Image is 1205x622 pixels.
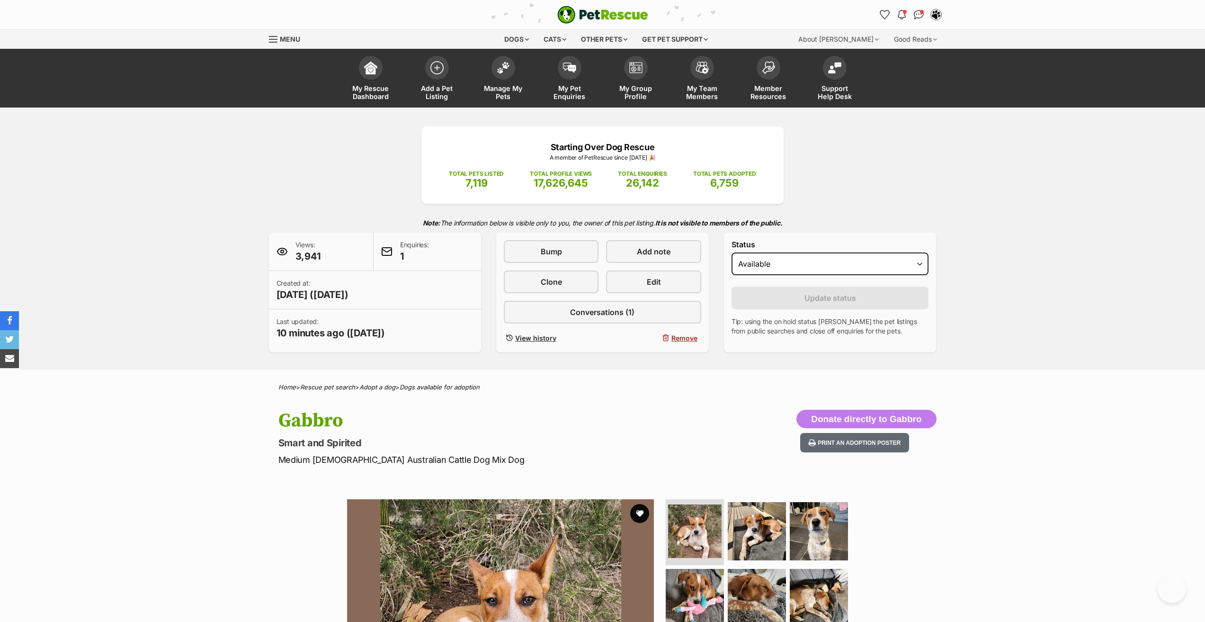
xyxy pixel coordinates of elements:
ul: Account quick links [877,7,944,22]
button: Print an adoption poster [800,433,909,452]
p: Starting Over Dog Rescue [436,141,769,153]
p: Enquiries: [400,240,429,263]
img: team-members-icon-5396bd8760b3fe7c0b43da4ab00e1e3bb1a5d9ba89233759b79545d2d3fc5d0d.svg [696,62,709,74]
div: Other pets [574,30,634,49]
span: 1 [400,250,429,263]
a: My Team Members [669,51,735,108]
strong: Note: [423,219,440,227]
a: Menu [269,30,307,47]
span: Support Help Desk [813,84,856,100]
p: Views: [295,240,321,263]
span: Menu [280,35,300,43]
span: View history [515,333,556,343]
img: Photo of Gabbro [728,502,786,560]
a: Home [278,383,296,391]
div: Get pet support [635,30,714,49]
span: Add a Pet Listing [416,84,458,100]
div: Good Reads [887,30,944,49]
span: Add note [637,246,670,257]
a: Favourites [877,7,893,22]
span: 10 minutes ago ([DATE]) [277,326,385,340]
img: member-resources-icon-8e73f808a243e03378d46382f2149f9095a855e16c252ad45f914b54edf8863c.svg [762,61,775,74]
img: manage-my-pets-icon-02211641906a0b7f246fdf0571729dbe1e7629f14944591b6c1af311fb30b64b.svg [497,62,510,74]
span: [DATE] ([DATE]) [277,288,348,301]
img: pet-enquiries-icon-7e3ad2cf08bfb03b45e93fb7055b45f3efa6380592205ae92323e6603595dc1f.svg [563,63,576,73]
a: Adopt a dog [359,383,395,391]
button: Remove [606,331,701,345]
p: The information below is visible only to you, the owner of this pet listing. [269,213,937,233]
span: Update status [804,292,856,304]
img: Lynda Smith profile pic [931,10,941,19]
iframe: Help Scout Beacon - Open [1158,575,1186,603]
button: Update status [732,287,929,309]
div: Cats [537,30,573,49]
p: TOTAL ENQUIRIES [618,170,667,178]
button: Notifications [894,7,910,22]
img: notifications-46538b983faf8c2785f20acdc204bb7945ddae34d4c08c2a6579f10ce5e182be.svg [898,10,905,19]
span: Manage My Pets [482,84,525,100]
a: Bump [504,240,598,263]
p: Created at: [277,279,348,301]
span: 17,626,645 [534,177,588,189]
span: 26,142 [626,177,659,189]
label: Status [732,240,929,249]
button: favourite [630,504,649,523]
strong: It is not visible to members of the public. [655,219,783,227]
span: My Rescue Dashboard [349,84,392,100]
img: help-desk-icon-fdf02630f3aa405de69fd3d07c3f3aa587a6932b1a1747fa1d2bba05be0121f9.svg [828,62,841,73]
img: group-profile-icon-3fa3cf56718a62981997c0bc7e787c4b2cf8bcc04b72c1350f741eb67cf2f40e.svg [629,62,643,73]
a: My Group Profile [603,51,669,108]
p: TOTAL PETS ADOPTED [693,170,756,178]
p: Smart and Spirited [278,436,679,450]
a: View history [504,331,598,345]
a: Member Resources [735,51,802,108]
span: 3,941 [295,250,321,263]
div: About [PERSON_NAME] [792,30,885,49]
img: dashboard-icon-eb2f2d2d3e046f16d808141f083e7271f6b2e854fb5c12c21221c1fb7104beca.svg [364,61,377,74]
a: Dogs available for adoption [400,383,480,391]
p: Tip: using the on hold status [PERSON_NAME] the pet listings from public searches and close off e... [732,317,929,336]
a: Add note [606,240,701,263]
a: Edit [606,270,701,293]
span: Clone [541,276,562,288]
div: > > > [255,384,951,391]
span: My Group Profile [615,84,657,100]
p: A member of PetRescue since [DATE] 🎉 [436,153,769,162]
img: Photo of Gabbro [790,502,848,560]
a: Conversations (1) [504,301,701,324]
a: Add a Pet Listing [404,51,470,108]
div: Dogs [498,30,536,49]
span: My Pet Enquiries [548,84,591,100]
span: My Team Members [681,84,723,100]
span: Bump [541,246,562,257]
button: My account [928,7,944,22]
a: Clone [504,270,598,293]
p: Last updated: [277,317,385,340]
a: Support Help Desk [802,51,868,108]
span: Edit [647,276,661,288]
span: Remove [671,333,697,343]
span: 7,119 [465,177,488,189]
a: Conversations [911,7,927,22]
h1: Gabbro [278,410,679,432]
p: TOTAL PETS LISTED [449,170,504,178]
a: Rescue pet search [300,383,355,391]
a: PetRescue [557,6,648,24]
button: Donate directly to Gabbro [796,410,936,429]
span: Conversations (1) [570,306,634,318]
a: Manage My Pets [470,51,536,108]
span: 6,759 [710,177,739,189]
img: logo-e224e6f780fb5917bec1dbf3a21bbac754714ae5b6737aabdf751b685950b380.svg [557,6,648,24]
p: TOTAL PROFILE VIEWS [530,170,592,178]
a: My Rescue Dashboard [338,51,404,108]
img: Photo of Gabbro [668,505,722,558]
img: chat-41dd97257d64d25036548639549fe6c8038ab92f7586957e7f3b1b290dea8141.svg [914,10,924,19]
img: add-pet-listing-icon-0afa8454b4691262ce3f59096e99ab1cd57d4a30225e0717b998d2c9b9846f56.svg [430,61,444,74]
a: My Pet Enquiries [536,51,603,108]
p: Medium [DEMOGRAPHIC_DATA] Australian Cattle Dog Mix Dog [278,453,679,466]
span: Member Resources [747,84,790,100]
